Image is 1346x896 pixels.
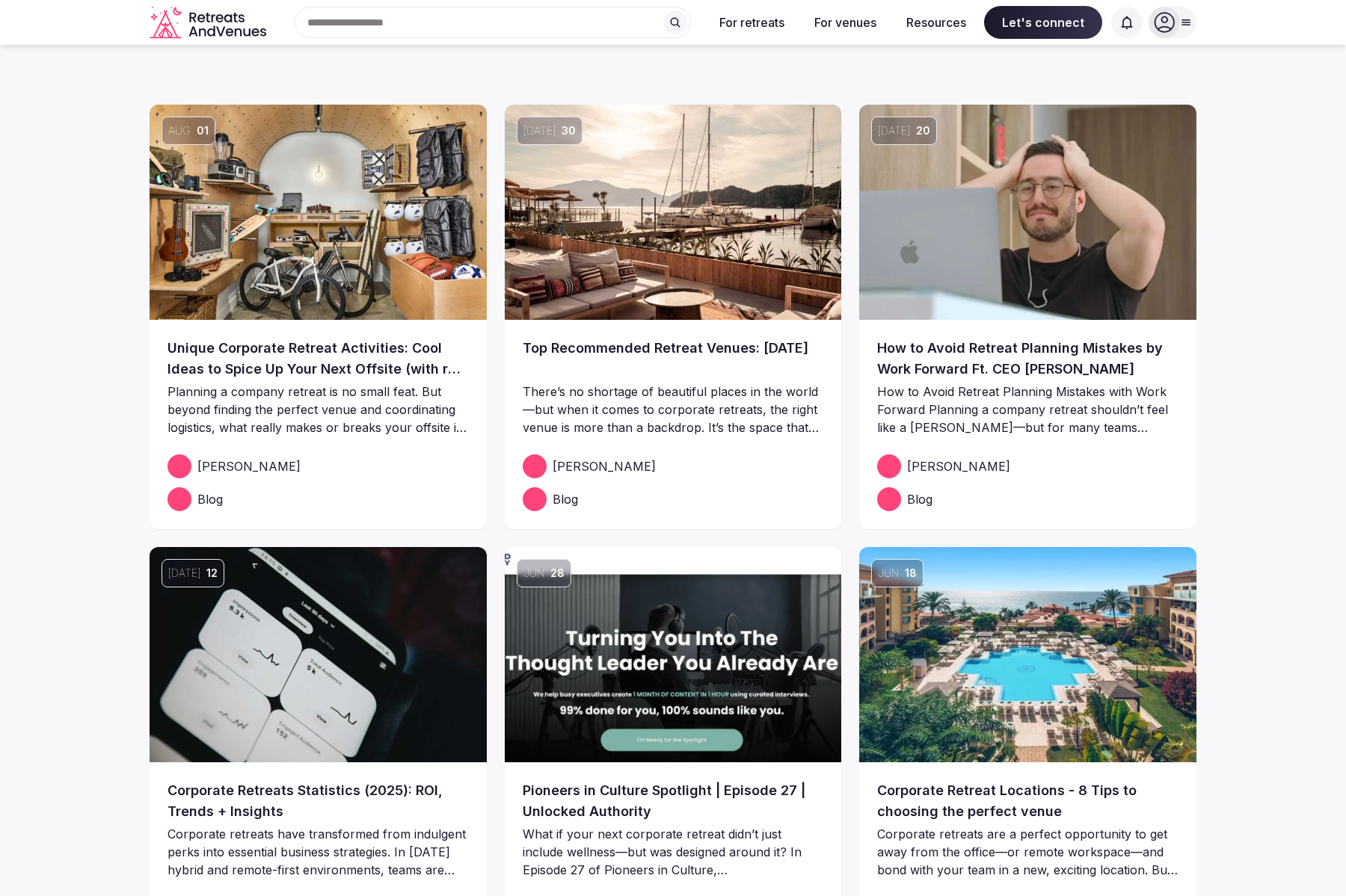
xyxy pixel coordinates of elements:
[197,457,301,475] span: [PERSON_NAME]
[894,6,978,39] button: Resources
[523,454,824,478] a: [PERSON_NAME]
[877,338,1178,380] a: How to Avoid Retreat Planning Mistakes by Work Forward Ft. CEO [PERSON_NAME]
[523,383,824,436] p: There’s no shortage of beautiful places in the world—but when it comes to corporate retreats, the...
[859,547,1196,762] a: Jun18
[562,123,576,138] span: 30
[168,566,200,581] span: [DATE]
[707,6,796,39] button: For retreats
[168,123,191,138] span: Aug
[553,490,578,508] span: Blog
[523,566,544,581] span: Jun
[168,454,469,478] a: [PERSON_NAME]
[877,825,1178,879] p: Corporate retreats are a perfect opportunity to get away from the office—or remote workspace—and ...
[859,105,1196,320] img: How to Avoid Retreat Planning Mistakes by Work Forward Ft. CEO Brian Elliott
[859,547,1196,762] img: Corporate Retreat Locations - 8 Tips to choosing the perfect venue
[916,123,930,138] span: 20
[197,490,223,508] span: Blog
[168,383,469,436] p: Planning a company retreat is no small feat. But beyond finding the perfect venue and coordinatin...
[878,123,910,138] span: [DATE]
[206,566,218,581] span: 12
[877,780,1178,822] a: Corporate Retreat Locations - 8 Tips to choosing the perfect venue
[168,338,469,380] a: Unique Corporate Retreat Activities: Cool Ideas to Spice Up Your Next Offsite (with real world ex...
[802,6,888,39] button: For venues
[505,105,842,320] img: Top Recommended Retreat Venues: July 2025
[550,566,565,581] span: 28
[523,487,824,511] a: Blog
[150,547,487,762] a: [DATE]12
[523,825,824,879] p: What if your next corporate retreat didn’t just include wellness—but was designed around it? In E...
[505,547,842,762] a: Jun28
[877,487,1178,511] a: Blog
[553,457,656,475] span: [PERSON_NAME]
[523,123,556,138] span: [DATE]
[523,780,824,822] a: Pioneers in Culture Spotlight | Episode 27 | Unlocked Authority
[877,383,1178,436] p: How to Avoid Retreat Planning Mistakes with Work Forward Planning a company retreat shouldn’t fee...
[168,487,469,511] a: Blog
[907,457,1010,475] span: [PERSON_NAME]
[859,105,1196,320] a: [DATE]20
[168,780,469,822] a: Corporate Retreats Statistics (2025): ROI, Trends + Insights
[150,105,487,320] img: Unique Corporate Retreat Activities: Cool Ideas to Spice Up Your Next Offsite (with real world ex...
[877,454,1178,478] a: [PERSON_NAME]
[150,547,487,762] img: Corporate Retreats Statistics (2025): ROI, Trends + Insights
[150,6,269,40] a: Visit the homepage
[197,123,209,138] span: 01
[984,6,1102,39] span: Let's connect
[150,105,487,320] a: Aug01
[523,338,824,380] a: Top Recommended Retreat Venues: [DATE]
[168,825,469,879] p: Corporate retreats have transformed from indulgent perks into essential business strategies. In [...
[150,6,269,40] svg: Retreats and Venues company logo
[505,105,842,320] a: [DATE]30
[878,566,899,581] span: Jun
[505,547,842,762] img: Pioneers in Culture Spotlight | Episode 27 | Unlocked Authority
[907,490,932,508] span: Blog
[905,566,917,581] span: 18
